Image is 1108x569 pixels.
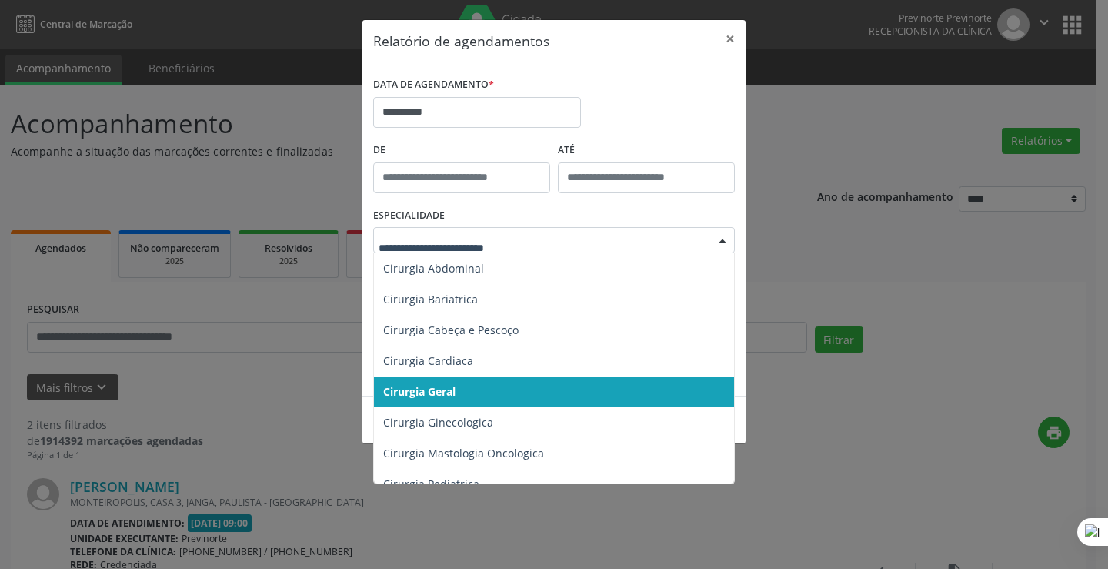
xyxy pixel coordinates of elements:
[383,446,544,460] span: Cirurgia Mastologia Oncologica
[373,31,549,51] h5: Relatório de agendamentos
[383,415,493,430] span: Cirurgia Ginecologica
[373,73,494,97] label: DATA DE AGENDAMENTO
[383,353,473,368] span: Cirurgia Cardiaca
[383,292,478,306] span: Cirurgia Bariatrica
[383,477,479,491] span: Cirurgia Pediatrica
[383,323,519,337] span: Cirurgia Cabeça e Pescoço
[383,261,484,276] span: Cirurgia Abdominal
[558,139,735,162] label: ATÉ
[373,139,550,162] label: De
[715,20,746,58] button: Close
[373,204,445,228] label: ESPECIALIDADE
[383,384,456,399] span: Cirurgia Geral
